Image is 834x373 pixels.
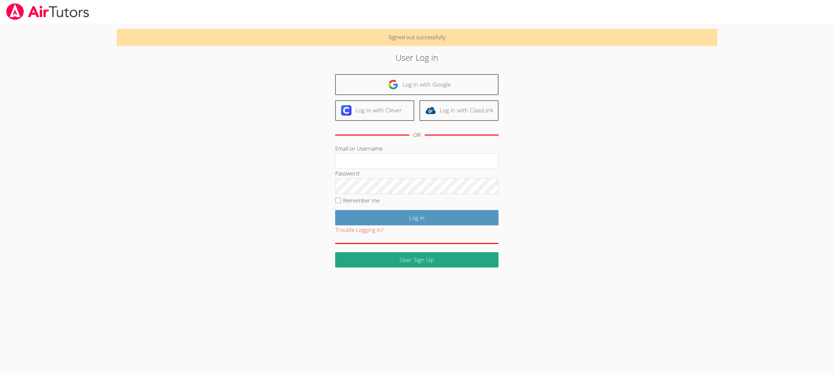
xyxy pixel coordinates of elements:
[117,29,717,46] p: Signed out successfully
[335,252,499,268] a: User Sign Up
[192,51,642,64] h2: User Log in
[335,100,414,121] a: Log in with Clever
[335,74,499,95] a: Log in with Google
[6,3,90,20] img: airtutors_banner-c4298cdbf04f3fff15de1276eac7730deb9818008684d7c2e4769d2f7ddbe033.png
[343,197,380,204] label: Remember me
[388,79,399,90] img: google-logo-50288ca7cdecda66e5e0955fdab243c47b7ad437acaf1139b6f446037453330a.svg
[335,210,499,225] input: Log in
[335,170,359,177] label: Password
[413,130,421,140] div: OR
[425,105,436,116] img: classlink-logo-d6bb404cc1216ec64c9a2012d9dc4662098be43eaf13dc465df04b49fa7ab582.svg
[335,145,383,152] label: Email or Username
[341,105,352,116] img: clever-logo-6eab21bc6e7a338710f1a6ff85c0baf02591cd810cc4098c63d3a4b26e2feb20.svg
[335,225,384,235] button: Trouble Logging In?
[419,100,499,121] a: Log in with ClassLink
